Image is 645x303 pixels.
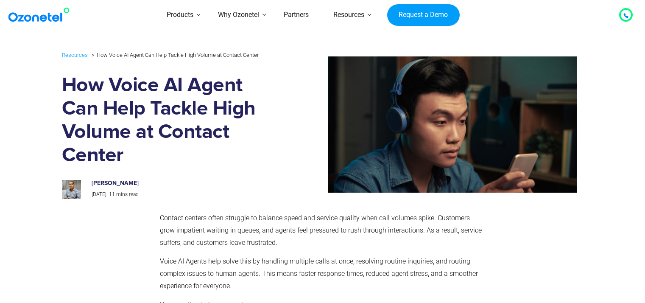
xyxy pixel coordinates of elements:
span: mins read [116,191,139,197]
p: Contact centers often struggle to balance speed and service quality when call volumes spike. Cust... [160,212,482,249]
span: [DATE] [92,191,106,197]
li: How Voice AI Agent Can Help Tackle High Volume at Contact Center [89,50,259,60]
h6: [PERSON_NAME] [92,180,271,187]
a: Resources [62,50,88,60]
img: prashanth-kancherla_avatar_1-200x200.jpeg [62,180,81,199]
p: | [92,190,271,199]
a: Request a Demo [387,4,460,26]
h1: How Voice AI Agent Can Help Tackle High Volume at Contact Center [62,74,279,167]
span: 11 [109,191,115,197]
p: Voice AI Agents help solve this by handling multiple calls at once, resolving routine inquiries, ... [160,255,482,292]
